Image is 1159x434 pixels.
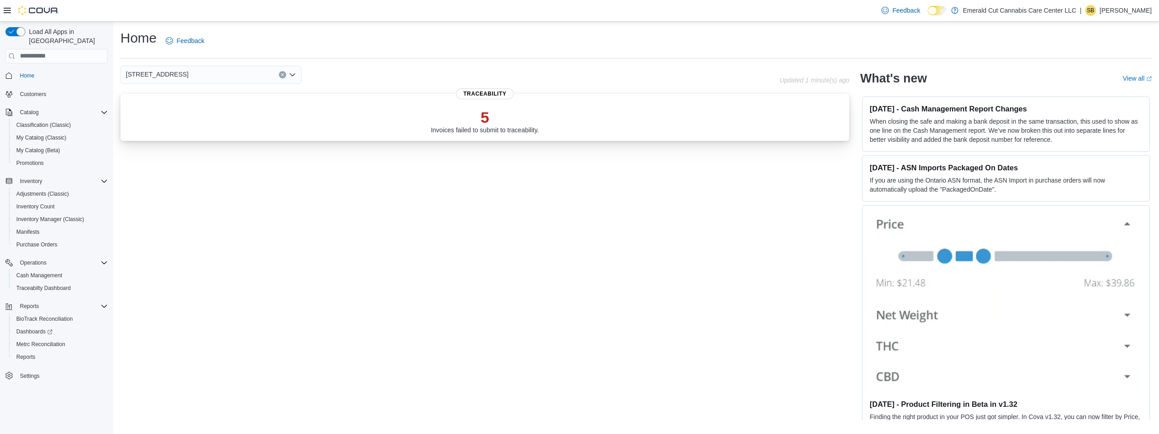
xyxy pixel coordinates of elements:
[860,71,927,86] h2: What's new
[2,69,111,82] button: Home
[13,158,108,169] span: Promotions
[2,106,111,119] button: Catalog
[13,158,48,169] a: Promotions
[177,36,204,45] span: Feedback
[16,88,108,100] span: Customers
[13,239,61,250] a: Purchase Orders
[1087,5,1094,16] span: SB
[16,121,71,129] span: Classification (Classic)
[13,145,108,156] span: My Catalog (Beta)
[16,107,42,118] button: Catalog
[16,107,108,118] span: Catalog
[456,88,513,99] span: Traceability
[9,269,111,282] button: Cash Management
[120,29,157,47] h1: Home
[20,372,39,380] span: Settings
[16,285,71,292] span: Traceabilty Dashboard
[13,283,74,294] a: Traceabilty Dashboard
[16,315,73,323] span: BioTrack Reconciliation
[13,313,77,324] a: BioTrack Reconciliation
[16,176,108,187] span: Inventory
[18,6,59,15] img: Cova
[2,87,111,101] button: Customers
[9,131,111,144] button: My Catalog (Classic)
[20,259,47,266] span: Operations
[16,134,67,141] span: My Catalog (Classic)
[13,188,72,199] a: Adjustments (Classic)
[780,77,849,84] p: Updated 1 minute(s) ago
[2,369,111,382] button: Settings
[16,176,46,187] button: Inventory
[13,352,39,362] a: Reports
[13,283,108,294] span: Traceabilty Dashboard
[928,6,947,15] input: Dark Mode
[16,301,43,312] button: Reports
[1146,76,1152,82] svg: External link
[13,339,108,350] span: Metrc Reconciliation
[5,65,108,406] nav: Complex example
[13,120,108,130] span: Classification (Classic)
[13,352,108,362] span: Reports
[13,132,70,143] a: My Catalog (Classic)
[16,353,35,361] span: Reports
[16,341,65,348] span: Metrc Reconciliation
[16,370,108,381] span: Settings
[13,120,75,130] a: Classification (Classic)
[279,71,286,78] button: Clear input
[1085,5,1096,16] div: Sebastian Brake
[16,257,108,268] span: Operations
[20,303,39,310] span: Reports
[928,15,928,16] span: Dark Mode
[20,72,34,79] span: Home
[13,201,58,212] a: Inventory Count
[16,257,50,268] button: Operations
[13,227,43,237] a: Manifests
[870,176,1142,194] p: If you are using the Ontario ASN format, the ASN Import in purchase orders will now automatically...
[9,188,111,200] button: Adjustments (Classic)
[162,32,208,50] a: Feedback
[13,132,108,143] span: My Catalog (Classic)
[9,119,111,131] button: Classification (Classic)
[431,108,539,126] p: 5
[9,351,111,363] button: Reports
[878,1,924,19] a: Feedback
[1123,75,1152,82] a: View allExternal link
[13,239,108,250] span: Purchase Orders
[9,144,111,157] button: My Catalog (Beta)
[9,325,111,338] a: Dashboards
[20,109,38,116] span: Catalog
[16,89,50,100] a: Customers
[9,226,111,238] button: Manifests
[9,213,111,226] button: Inventory Manager (Classic)
[9,313,111,325] button: BioTrack Reconciliation
[16,216,84,223] span: Inventory Manager (Classic)
[13,270,66,281] a: Cash Management
[16,371,43,381] a: Settings
[2,175,111,188] button: Inventory
[13,326,108,337] span: Dashboards
[16,241,57,248] span: Purchase Orders
[9,238,111,251] button: Purchase Orders
[9,200,111,213] button: Inventory Count
[13,270,108,281] span: Cash Management
[25,27,108,45] span: Load All Apps in [GEOGRAPHIC_DATA]
[16,159,44,167] span: Promotions
[9,338,111,351] button: Metrc Reconciliation
[870,400,1142,409] h3: [DATE] - Product Filtering in Beta in v1.32
[2,300,111,313] button: Reports
[289,71,296,78] button: Open list of options
[16,190,69,198] span: Adjustments (Classic)
[16,301,108,312] span: Reports
[892,6,920,15] span: Feedback
[16,328,53,335] span: Dashboards
[20,91,46,98] span: Customers
[16,70,108,81] span: Home
[870,163,1142,172] h3: [DATE] - ASN Imports Packaged On Dates
[16,147,60,154] span: My Catalog (Beta)
[20,178,42,185] span: Inventory
[13,339,69,350] a: Metrc Reconciliation
[13,227,108,237] span: Manifests
[16,228,39,236] span: Manifests
[9,157,111,169] button: Promotions
[963,5,1077,16] p: Emerald Cut Cannabis Care Center LLC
